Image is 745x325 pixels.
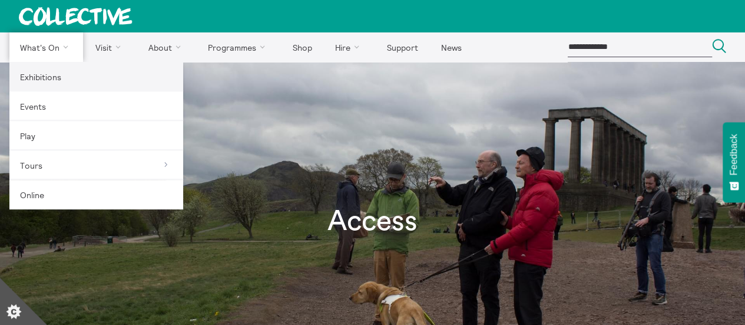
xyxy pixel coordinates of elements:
[325,32,375,62] a: Hire
[9,180,183,209] a: Online
[9,62,183,91] a: Exhibitions
[9,150,183,180] a: Tours
[85,32,136,62] a: Visit
[9,91,183,121] a: Events
[9,32,83,62] a: What's On
[729,134,739,175] span: Feedback
[9,121,183,150] a: Play
[723,122,745,202] button: Feedback - Show survey
[282,32,322,62] a: Shop
[376,32,428,62] a: Support
[431,32,472,62] a: News
[138,32,196,62] a: About
[198,32,280,62] a: Programmes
